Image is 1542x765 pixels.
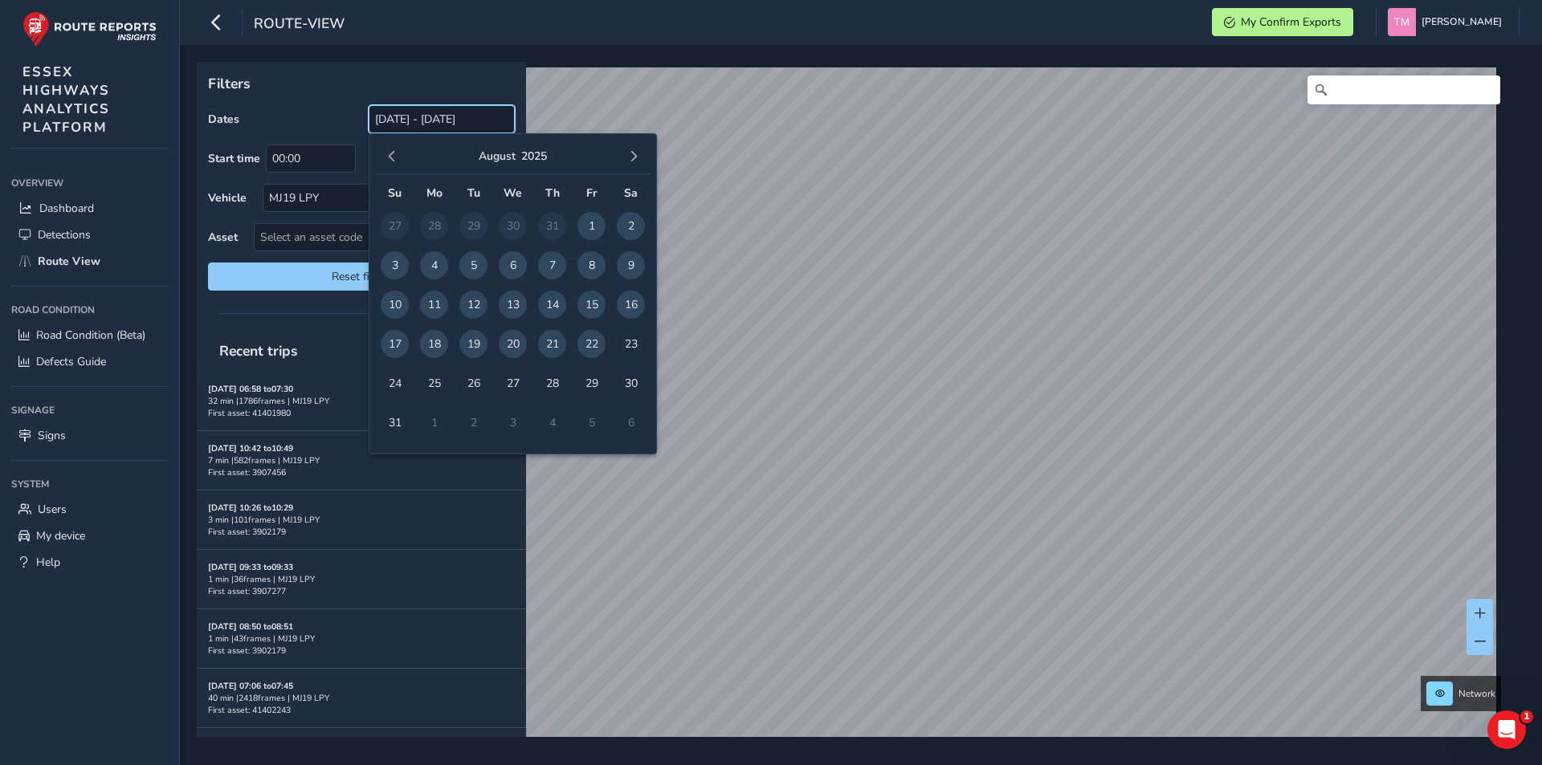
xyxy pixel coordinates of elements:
[208,454,515,466] div: 7 min | 582 frames | MJ19 LPY
[208,73,515,94] p: Filters
[467,185,480,201] span: Tu
[381,251,409,279] span: 3
[208,526,286,538] span: First asset: 3902179
[617,369,645,397] span: 30
[208,151,260,166] label: Start time
[208,230,238,245] label: Asset
[624,185,638,201] span: Sa
[538,291,566,319] span: 14
[420,291,448,319] span: 11
[11,298,168,322] div: Road Condition
[577,369,606,397] span: 29
[38,502,67,517] span: Users
[1520,710,1533,723] span: 1
[381,291,409,319] span: 10
[208,573,515,585] div: 1 min | 36 frames | MJ19 LPY
[36,555,60,570] span: Help
[36,528,85,543] span: My device
[208,112,239,127] label: Dates
[1212,8,1353,36] button: My Confirm Exports
[586,185,597,201] span: Fr
[11,248,168,275] a: Route View
[420,330,448,358] span: 18
[263,185,487,211] div: MJ19 LPY
[459,291,487,319] span: 12
[208,645,286,657] span: First asset: 3902179
[11,398,168,422] div: Signage
[11,422,168,449] a: Signs
[420,369,448,397] span: 25
[577,212,606,240] span: 1
[38,227,91,242] span: Detections
[208,633,515,645] div: 1 min | 43 frames | MJ19 LPY
[11,322,168,348] a: Road Condition (Beta)
[208,585,286,597] span: First asset: 3907277
[617,212,645,240] span: 2
[1307,75,1500,104] input: Search
[208,621,293,633] strong: [DATE] 08:50 to 08:51
[38,254,100,269] span: Route View
[545,185,560,201] span: Th
[11,348,168,375] a: Defects Guide
[577,291,606,319] span: 15
[36,354,106,369] span: Defects Guide
[459,330,487,358] span: 19
[388,185,402,201] span: Su
[208,395,515,407] div: 32 min | 1786 frames | MJ19 LPY
[208,514,515,526] div: 3 min | 101 frames | MJ19 LPY
[499,291,527,319] span: 13
[499,251,527,279] span: 6
[1388,8,1507,36] button: [PERSON_NAME]
[208,561,293,573] strong: [DATE] 09:33 to 09:33
[1487,710,1526,749] iframe: Intercom live chat
[459,251,487,279] span: 5
[499,330,527,358] span: 20
[617,291,645,319] span: 16
[202,67,1496,755] canvas: Map
[1241,14,1341,30] span: My Confirm Exports
[381,409,409,437] span: 31
[208,680,293,692] strong: [DATE] 07:06 to 07:45
[208,330,309,372] span: Recent trips
[38,428,66,443] span: Signs
[254,14,345,36] span: route-view
[504,185,522,201] span: We
[1388,8,1416,36] img: diamond-layout
[208,383,293,395] strong: [DATE] 06:58 to 07:30
[220,269,503,284] span: Reset filters
[459,369,487,397] span: 26
[1422,8,1502,36] span: [PERSON_NAME]
[11,171,168,195] div: Overview
[208,502,293,514] strong: [DATE] 10:26 to 10:29
[479,149,516,164] button: August
[11,472,168,496] div: System
[11,195,168,222] a: Dashboard
[39,201,94,216] span: Dashboard
[538,251,566,279] span: 7
[208,407,291,419] span: First asset: 41401980
[381,369,409,397] span: 24
[208,190,247,205] label: Vehicle
[22,63,110,136] span: ESSEX HIGHWAYS ANALYTICS PLATFORM
[11,222,168,248] a: Detections
[208,704,291,716] span: First asset: 41402243
[538,330,566,358] span: 21
[11,549,168,576] a: Help
[426,185,443,201] span: Mo
[1458,687,1495,700] span: Network
[22,11,157,47] img: rr logo
[617,330,645,358] span: 23
[420,251,448,279] span: 4
[208,692,515,704] div: 40 min | 2418 frames | MJ19 LPY
[208,262,515,291] button: Reset filters
[617,251,645,279] span: 9
[521,149,547,164] button: 2025
[255,224,487,250] span: Select an asset code
[11,523,168,549] a: My device
[11,496,168,523] a: Users
[208,442,293,454] strong: [DATE] 10:42 to 10:49
[577,330,606,358] span: 22
[499,369,527,397] span: 27
[36,328,145,343] span: Road Condition (Beta)
[538,369,566,397] span: 28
